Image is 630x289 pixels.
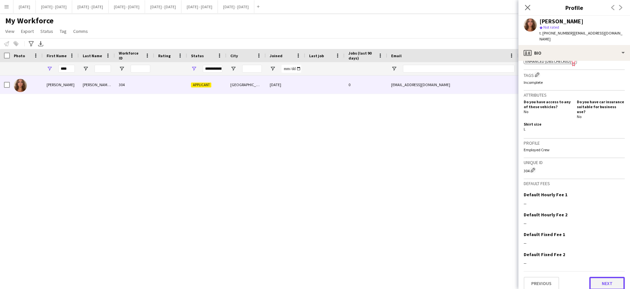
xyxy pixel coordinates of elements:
[191,66,197,72] button: Open Filter Menu
[72,0,109,13] button: [DATE] - [DATE]
[348,51,375,60] span: Jobs (last 90 days)
[109,0,145,13] button: [DATE] - [DATE]
[524,192,567,198] h3: Default Hourly Fee 1
[145,0,181,13] button: [DATE] - [DATE]
[5,16,53,26] span: My Workforce
[73,28,88,34] span: Comms
[14,53,25,58] span: Photo
[57,27,69,36] a: Tag
[270,66,276,72] button: Open Filter Menu
[524,99,572,109] h5: Do you have access to any of these vehicles?
[71,27,91,36] a: Comms
[191,83,211,87] span: Applicant
[27,40,35,48] app-action-btn: Advanced filters
[83,53,102,58] span: Last Name
[282,65,301,73] input: Joined Filter Input
[391,66,397,72] button: Open Filter Menu
[40,28,53,34] span: Status
[539,31,574,36] span: t. [PHONE_NUMBER]
[43,76,79,94] div: [PERSON_NAME]
[131,65,150,73] input: Workforce ID Filter Input
[47,66,52,72] button: Open Filter Menu
[38,27,56,36] a: Status
[230,66,236,72] button: Open Filter Menu
[119,51,142,60] span: Workforce ID
[115,76,154,94] div: 304
[524,181,625,186] h3: Default fees
[79,76,115,94] div: [PERSON_NAME] [PERSON_NAME]
[525,59,571,64] span: Enhanced (DBS Checked)
[524,260,625,266] div: --
[577,114,581,119] span: No
[309,53,324,58] span: Last job
[524,147,625,152] p: Employed Crew
[403,65,514,73] input: Email Filter Input
[524,220,625,226] div: --
[242,65,262,73] input: City Filter Input
[524,127,526,132] span: L
[58,65,75,73] input: First Name Filter Input
[345,76,387,94] div: 0
[226,76,266,94] div: [GEOGRAPHIC_DATA]
[577,99,625,114] h5: Do you have car insurance suitable for business use?
[524,201,625,206] div: --
[37,40,45,48] app-action-btn: Export XLSX
[524,122,572,127] h5: Shirt size
[518,3,630,12] h3: Profile
[387,76,518,94] div: [EMAIL_ADDRESS][DOMAIN_NAME]
[391,53,402,58] span: Email
[524,92,625,98] h3: Attributes
[524,140,625,146] h3: Profile
[13,0,36,13] button: [DATE]
[524,231,565,237] h3: Default Fixed Fee 1
[266,76,305,94] div: [DATE]
[181,0,218,13] button: [DATE] - [DATE]
[3,27,17,36] a: View
[60,28,67,34] span: Tag
[36,0,72,13] button: [DATE] - [DATE]
[18,27,36,36] a: Export
[94,65,111,73] input: Last Name Filter Input
[524,71,625,78] h3: Tags
[543,25,559,30] span: Not rated
[230,53,238,58] span: City
[524,252,565,257] h3: Default Fixed Fee 2
[191,53,204,58] span: Status
[539,18,583,24] div: [PERSON_NAME]
[524,167,625,173] div: 304
[539,31,622,41] span: | [EMAIL_ADDRESS][DOMAIN_NAME]
[524,80,625,85] p: Incomplete
[158,53,171,58] span: Rating
[5,28,14,34] span: View
[524,159,625,165] h3: Unique ID
[83,66,89,72] button: Open Filter Menu
[21,28,34,34] span: Export
[119,66,125,72] button: Open Filter Menu
[14,79,27,92] img: Maggie Rowe smythe
[524,240,625,246] div: --
[518,45,630,61] div: Bio
[524,109,528,114] span: No
[524,212,567,218] h3: Default Hourly Fee 2
[218,0,254,13] button: [DATE] - [DATE]
[270,53,283,58] span: Joined
[47,53,67,58] span: First Name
